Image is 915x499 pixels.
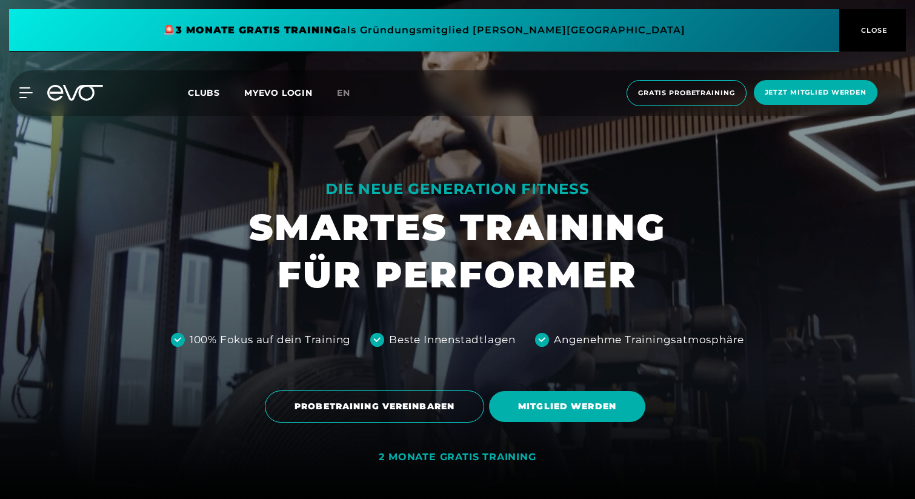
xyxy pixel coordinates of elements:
[244,87,313,98] a: MYEVO LOGIN
[638,88,735,98] span: Gratis Probetraining
[337,87,350,98] span: en
[489,382,650,431] a: MITGLIED WERDEN
[518,400,616,413] span: MITGLIED WERDEN
[389,332,516,348] div: Beste Innenstadtlagen
[249,179,666,199] div: DIE NEUE GENERATION FITNESS
[623,80,750,106] a: Gratis Probetraining
[294,400,454,413] span: PROBETRAINING VEREINBAREN
[765,87,867,98] span: Jetzt Mitglied werden
[379,451,536,464] div: 2 MONATE GRATIS TRAINING
[858,25,888,36] span: CLOSE
[190,332,351,348] div: 100% Fokus auf dein Training
[249,204,666,298] h1: SMARTES TRAINING FÜR PERFORMER
[265,381,489,432] a: PROBETRAINING VEREINBAREN
[839,9,906,52] button: CLOSE
[750,80,881,106] a: Jetzt Mitglied werden
[188,87,244,98] a: Clubs
[188,87,220,98] span: Clubs
[554,332,744,348] div: Angenehme Trainingsatmosphäre
[337,86,365,100] a: en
